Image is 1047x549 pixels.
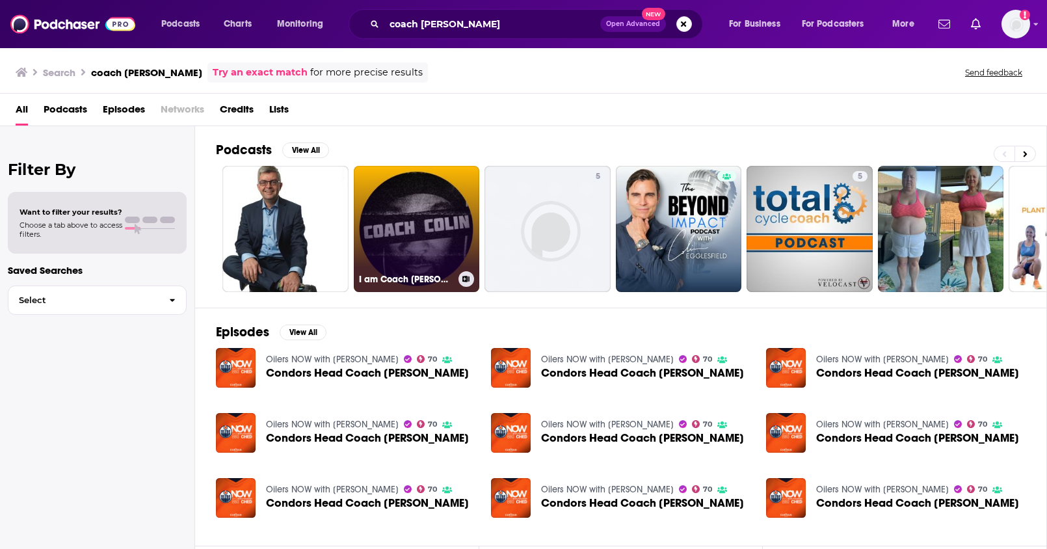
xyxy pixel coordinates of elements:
[8,296,159,304] span: Select
[642,8,665,20] span: New
[816,354,949,365] a: Oilers NOW with Bob Stauffer
[816,498,1019,509] a: Condors Head Coach Colin Chaulk
[703,356,712,362] span: 70
[491,348,531,388] a: Condors Head Coach Colin Chaulk
[541,419,674,430] a: Oilers NOW with Bob Stauffer
[967,355,988,363] a: 70
[961,67,1026,78] button: Send feedback
[816,368,1019,379] span: Condors Head Coach [PERSON_NAME]
[793,14,883,34] button: open menu
[967,485,988,493] a: 70
[428,487,437,492] span: 70
[766,413,806,453] img: Condors Head Coach Colin Chaulk
[361,9,715,39] div: Search podcasts, credits, & more...
[692,420,713,428] a: 70
[596,170,600,183] span: 5
[266,368,469,379] span: Condors Head Coach [PERSON_NAME]
[541,498,744,509] a: Condors Head Coach Colin Chaulk
[91,66,202,79] h3: coach [PERSON_NAME]
[816,484,949,495] a: Oilers NOW with Bob Stauffer
[892,15,914,33] span: More
[428,356,437,362] span: 70
[428,422,437,427] span: 70
[692,355,713,363] a: 70
[8,264,187,276] p: Saved Searches
[816,419,949,430] a: Oilers NOW with Bob Stauffer
[161,15,200,33] span: Podcasts
[216,142,272,158] h2: Podcasts
[216,348,256,388] img: Condors Head Coach Colin Chaulk
[44,99,87,126] a: Podcasts
[484,166,611,292] a: 5
[1001,10,1030,38] img: User Profile
[266,354,399,365] a: Oilers NOW with Bob Stauffer
[216,324,269,340] h2: Episodes
[310,65,423,80] span: for more precise results
[216,142,329,158] a: PodcastsView All
[541,433,744,444] a: Condors Head Coach Colin Chaulk
[8,286,187,315] button: Select
[282,142,329,158] button: View All
[816,368,1019,379] a: Condors Head Coach Colin Chaulk
[967,420,988,428] a: 70
[266,368,469,379] a: Condors Head Coach Colin Chaulk
[720,14,797,34] button: open menu
[933,13,955,35] a: Show notifications dropdown
[541,368,744,379] span: Condors Head Coach [PERSON_NAME]
[802,15,864,33] span: For Podcasters
[491,478,531,518] img: Condors Head Coach Colin Chaulk
[152,14,217,34] button: open menu
[600,16,666,32] button: Open AdvancedNew
[491,413,531,453] img: Condors Head Coach Colin Chaulk
[853,171,868,181] a: 5
[766,348,806,388] img: Condors Head Coach Colin Chaulk
[216,413,256,453] img: Condors Head Coach Colin Chaulk
[883,14,931,34] button: open menu
[606,21,660,27] span: Open Advanced
[541,354,674,365] a: Oilers NOW with Bob Stauffer
[280,325,326,340] button: View All
[417,420,438,428] a: 70
[161,99,204,126] span: Networks
[16,99,28,126] a: All
[220,99,254,126] a: Credits
[20,221,122,239] span: Choose a tab above to access filters.
[266,498,469,509] a: Condors Head Coach Colin Chaulk
[703,422,712,427] span: 70
[541,433,744,444] span: Condors Head Coach [PERSON_NAME]
[266,433,469,444] a: Condors Head Coach Colin Chaulk
[43,66,75,79] h3: Search
[224,15,252,33] span: Charts
[978,422,987,427] span: 70
[590,171,605,181] a: 5
[216,478,256,518] img: Condors Head Coach Colin Chaulk
[816,433,1019,444] span: Condors Head Coach [PERSON_NAME]
[10,12,135,36] img: Podchaser - Follow, Share and Rate Podcasts
[269,99,289,126] a: Lists
[8,160,187,179] h2: Filter By
[766,478,806,518] img: Condors Head Coach Colin Chaulk
[417,485,438,493] a: 70
[747,166,873,292] a: 5
[816,433,1019,444] a: Condors Head Coach Colin Chaulk
[1020,10,1030,20] svg: Add a profile image
[417,355,438,363] a: 70
[103,99,145,126] span: Episodes
[816,498,1019,509] span: Condors Head Coach [PERSON_NAME]
[266,419,399,430] a: Oilers NOW with Bob Stauffer
[266,498,469,509] span: Condors Head Coach [PERSON_NAME]
[384,14,600,34] input: Search podcasts, credits, & more...
[1001,10,1030,38] button: Show profile menu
